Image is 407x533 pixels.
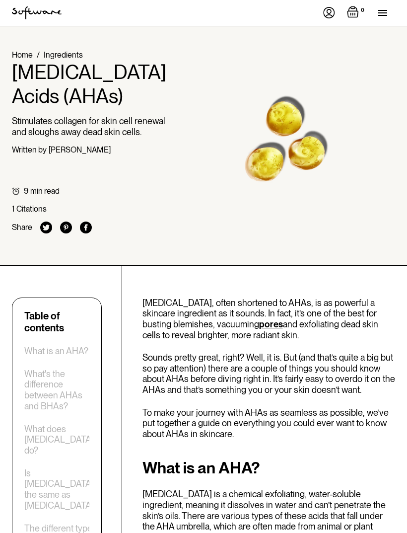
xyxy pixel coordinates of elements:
p: [MEDICAL_DATA], often shortened to AHAs, is as powerful a skincare ingredient as it sounds. In fa... [142,298,395,340]
div: Share [12,223,32,232]
a: Home [12,50,33,60]
h2: What is an AHA? [142,459,395,477]
p: Sounds pretty great, right? Well, it is. But (and that’s quite a big but so pay attention) there ... [142,352,395,395]
div: Written by [12,145,47,154]
div: Table of contents [24,310,98,334]
p: Stimulates collagen for skin cell renewal and sloughs away dead skin cells. [12,116,167,137]
a: What's the difference between AHAs and BHAs? [24,369,98,411]
a: Is [MEDICAL_DATA] the same as [MEDICAL_DATA]? [24,468,98,511]
h1: [MEDICAL_DATA] Acids (AHAs) [12,60,167,108]
p: To make your journey with AHAs as seamless as possible, we’ve put together a guide on everything ... [142,407,395,440]
img: facebook icon [80,222,92,233]
img: twitter icon [40,222,52,233]
a: home [12,6,62,19]
div: 9 [24,186,28,196]
a: pores [259,319,283,329]
a: What does [MEDICAL_DATA] do? [24,424,98,456]
div: / [37,50,40,60]
div: Citations [16,204,47,214]
div: [PERSON_NAME] [49,145,111,154]
div: 1 [12,204,14,214]
div: min read [30,186,60,196]
a: What is an AHA? [24,346,88,357]
div: 0 [359,6,366,15]
a: Open empty cart [347,6,366,20]
a: Ingredients [44,50,83,60]
img: pinterest icon [60,222,72,233]
img: Software Logo [12,6,62,19]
